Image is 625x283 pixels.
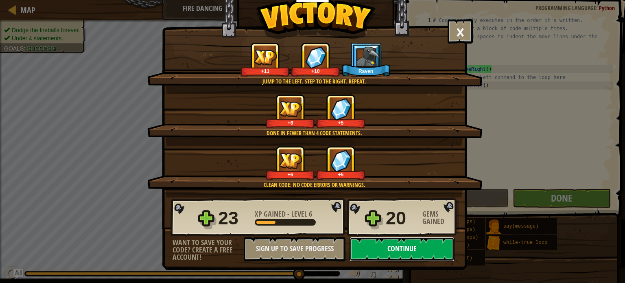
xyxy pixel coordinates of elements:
div: +6 [267,120,313,126]
span: XP Gained [255,209,287,219]
div: - [255,211,312,218]
button: × [448,19,473,44]
img: XP Gained [254,49,277,65]
div: Raven [343,68,389,74]
div: +11 [242,68,288,74]
button: Continue [350,237,455,261]
div: Done in fewer than 4 code statements. [186,129,443,137]
div: +10 [293,68,339,74]
div: 23 [218,205,250,231]
div: Clean code: no code errors or warnings. [186,181,443,189]
div: +5 [318,120,364,126]
span: Level [290,209,309,219]
img: Gems Gained [330,149,352,172]
div: Jump to the left. Step to the right. Repeat. [186,77,443,86]
div: Want to save your code? Create a free account! [173,239,244,261]
span: 6 [309,209,312,219]
img: Gems Gained [305,46,326,68]
img: XP Gained [279,101,302,117]
div: Gems Gained [422,211,459,225]
img: Gems Gained [330,98,352,120]
div: +6 [267,171,313,178]
div: 20 [386,205,417,231]
img: New Item [356,45,378,68]
div: +5 [318,171,364,178]
button: Sign Up to Save Progress [244,237,345,261]
img: XP Gained [279,153,302,169]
